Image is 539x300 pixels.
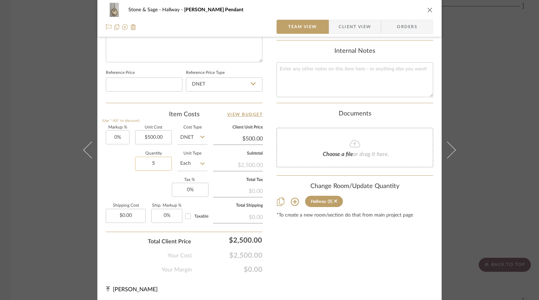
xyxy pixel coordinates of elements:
[168,251,192,260] span: Your Cost
[184,7,243,12] span: [PERSON_NAME] Pendant
[227,110,263,119] a: View Budget
[131,24,136,30] img: Remove from project
[106,3,123,17] img: 5dfa1287-288c-4340-84c6-43bb4cc503e9_48x40.jpg
[162,7,184,12] span: Hallway
[106,204,146,207] label: Shipping Cost
[192,251,262,260] span: $2,500.00
[339,20,371,34] span: Client View
[213,210,263,223] div: $0.00
[288,20,317,34] span: Team View
[277,48,433,55] div: Internal Notes
[213,126,263,129] label: Client Unit Price
[213,178,263,182] label: Total Tax
[177,126,207,129] label: Cost Type
[277,110,433,118] div: Documents
[213,152,263,155] label: Subtotal
[135,126,172,129] label: Unit Cost
[106,126,129,129] label: Markup %
[213,184,263,197] div: $0.00
[106,71,135,75] label: Reference Price
[135,152,172,155] label: Quantity
[323,151,353,157] span: Choose a file
[213,158,263,171] div: $2,500.00
[195,233,265,247] div: $2,500.00
[389,20,425,34] span: Orders
[162,265,192,274] span: Your Margin
[277,213,433,218] div: *To create a new room/section do that from main project page
[186,71,225,75] label: Reference Price Type
[328,199,332,204] div: (5)
[213,204,263,207] label: Total Shipping
[353,151,389,157] span: or drag it here.
[113,287,158,292] span: [PERSON_NAME]
[311,199,326,204] div: Hallway
[194,214,208,218] span: Taxable
[148,237,191,246] span: Total Client Price
[172,178,207,182] label: Tax %
[128,7,162,12] span: Stone & Sage
[277,183,433,190] div: Change Room/Update Quantity
[177,152,207,155] label: Unit Type
[151,204,182,207] label: Ship. Markup %
[106,110,262,119] div: Item Costs
[192,265,262,274] span: $0.00
[427,7,433,13] button: close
